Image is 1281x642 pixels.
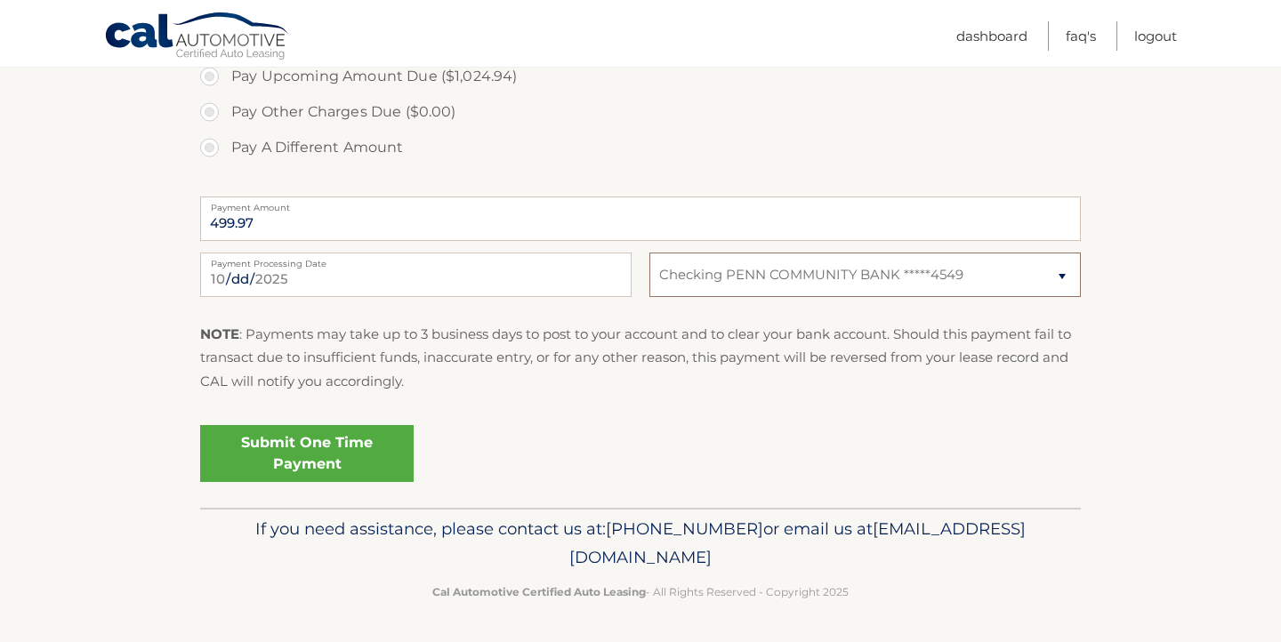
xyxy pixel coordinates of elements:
strong: NOTE [200,325,239,342]
a: FAQ's [1066,21,1096,51]
a: Dashboard [956,21,1027,51]
label: Pay Other Charges Due ($0.00) [200,94,1081,130]
p: If you need assistance, please contact us at: or email us at [212,515,1069,572]
p: : Payments may take up to 3 business days to post to your account and to clear your bank account.... [200,323,1081,393]
label: Payment Amount [200,197,1081,211]
a: Submit One Time Payment [200,425,414,482]
label: Pay A Different Amount [200,130,1081,165]
p: - All Rights Reserved - Copyright 2025 [212,582,1069,601]
a: Logout [1134,21,1177,51]
input: Payment Date [200,253,632,297]
input: Payment Amount [200,197,1081,241]
strong: Cal Automotive Certified Auto Leasing [432,585,646,598]
a: Cal Automotive [104,12,291,63]
label: Payment Processing Date [200,253,632,267]
span: [PHONE_NUMBER] [606,518,763,539]
label: Pay Upcoming Amount Due ($1,024.94) [200,59,1081,94]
